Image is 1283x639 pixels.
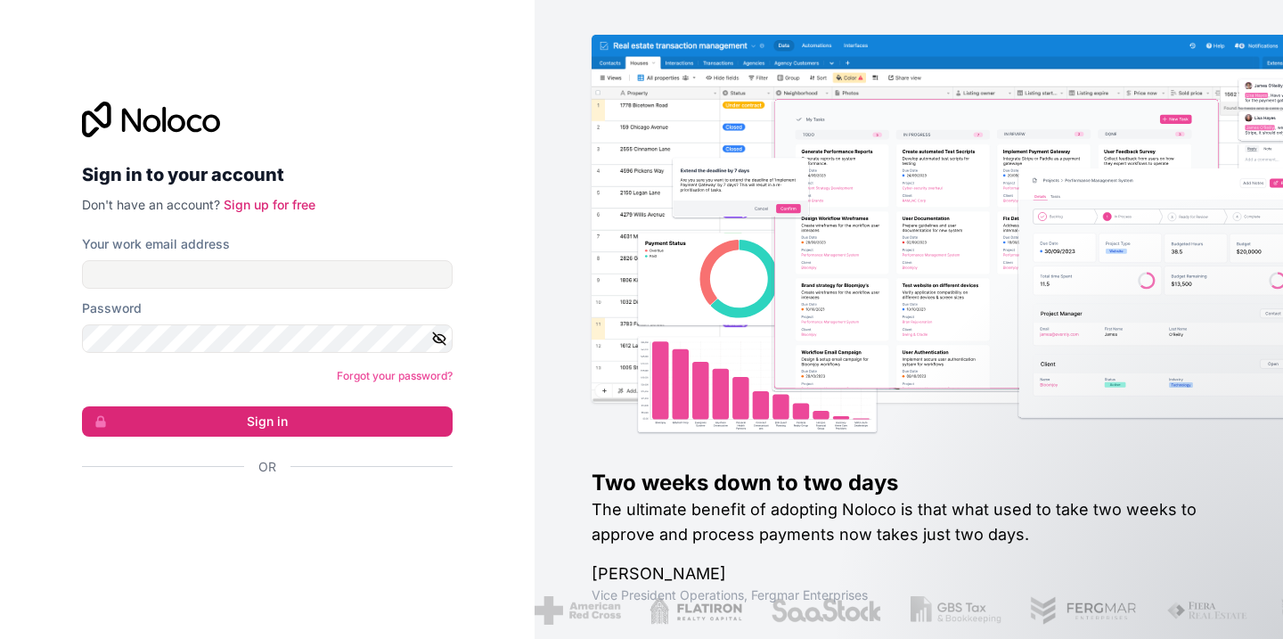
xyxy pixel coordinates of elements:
[592,586,1226,604] h1: Vice President Operations , Fergmar Enterprises
[258,458,276,476] span: Or
[903,596,993,625] img: /assets/gbstax-C-GtDUiK.png
[224,197,315,212] a: Sign up for free
[641,596,734,625] img: /assets/flatiron-C8eUkumj.png
[82,406,453,437] button: Sign in
[82,324,453,353] input: Password
[82,299,142,317] label: Password
[592,497,1226,547] h2: The ultimate benefit of adopting Noloco is that what used to take two weeks to approve and proces...
[527,596,613,625] img: /assets/american-red-cross-BAupjrZR.png
[82,260,453,289] input: Email address
[763,596,875,625] img: /assets/saastock-C6Zbiodz.png
[82,159,453,191] h2: Sign in to your account
[592,469,1226,497] h1: Two weeks down to two days
[82,197,220,212] span: Don't have an account?
[927,505,1283,630] iframe: Intercom notifications message
[592,561,1226,586] h1: [PERSON_NAME]
[73,496,447,535] iframe: Knop Inloggen met Google
[82,235,230,253] label: Your work email address
[337,369,453,382] a: Forgot your password?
